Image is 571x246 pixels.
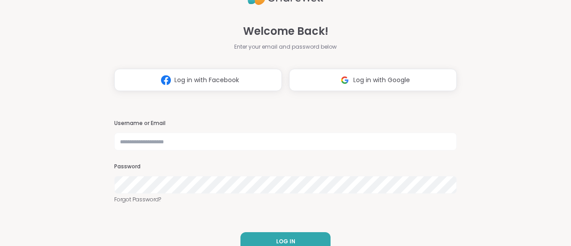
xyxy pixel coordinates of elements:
img: ShareWell Logomark [336,72,353,88]
button: Log in with Facebook [114,69,282,91]
img: ShareWell Logomark [157,72,174,88]
span: Enter your email and password below [234,43,337,51]
a: Forgot Password? [114,196,457,204]
span: LOG IN [276,238,295,246]
button: Log in with Google [289,69,457,91]
h3: Username or Email [114,120,457,127]
span: Welcome Back! [243,23,328,39]
span: Log in with Facebook [174,75,239,85]
span: Log in with Google [353,75,410,85]
h3: Password [114,163,457,171]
